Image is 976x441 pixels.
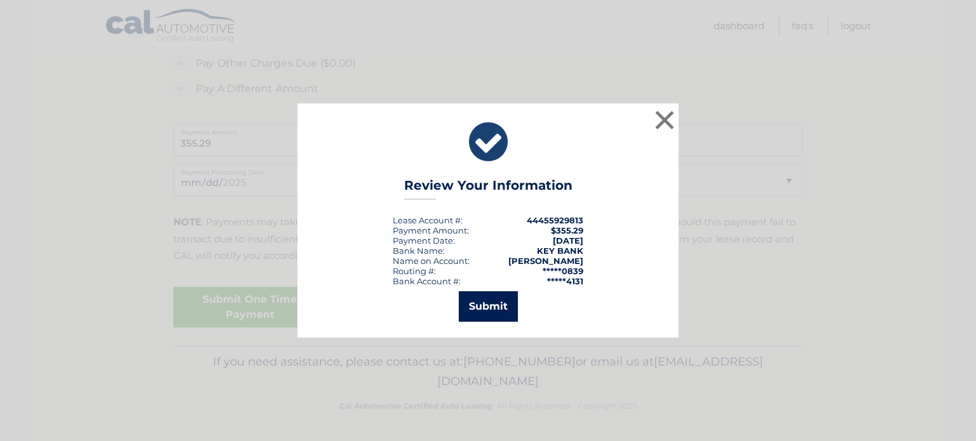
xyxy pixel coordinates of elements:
div: Bank Name: [393,246,445,256]
button: × [652,107,677,133]
span: $355.29 [551,225,583,235]
div: Bank Account #: [393,276,461,286]
button: Submit [459,291,518,322]
span: [DATE] [553,235,583,246]
strong: [PERSON_NAME] [508,256,583,266]
h3: Review Your Information [404,178,573,200]
span: Payment Date [393,235,453,246]
div: Routing #: [393,266,436,276]
strong: KEY BANK [537,246,583,256]
strong: 44455929813 [527,215,583,225]
div: Payment Amount: [393,225,469,235]
div: : [393,235,455,246]
div: Name on Account: [393,256,470,266]
div: Lease Account #: [393,215,463,225]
